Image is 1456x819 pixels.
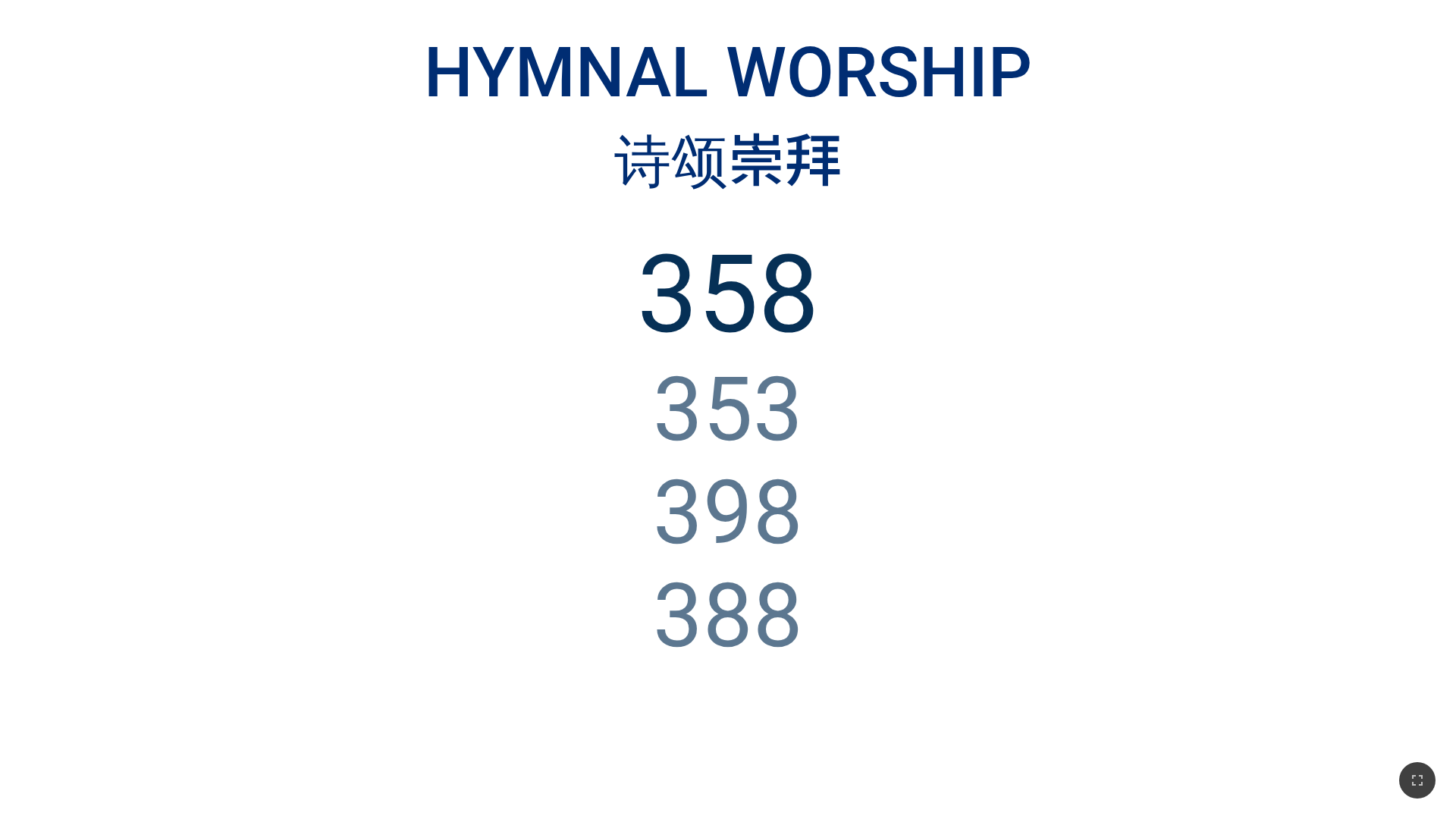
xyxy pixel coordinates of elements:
li: 398 [653,461,803,564]
span: Hymnal Worship [424,33,1032,113]
li: 358 [637,231,819,358]
span: 诗颂崇拜 [614,115,842,201]
li: 388 [653,564,803,667]
li: 353 [653,358,803,461]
